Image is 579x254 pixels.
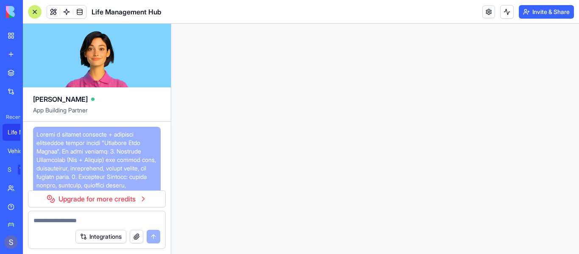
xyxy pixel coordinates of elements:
[28,190,166,207] a: Upgrade for more credits
[4,235,18,249] img: ACg8ocJAQEAHONBgl4abW4f73Yi5lbvBjcRSuGlM9W41Wj0Z-_I48A=s96-c
[75,230,126,243] button: Integrations
[3,161,36,178] a: Social Media Content GeneratorTRY
[6,6,58,18] img: logo
[3,124,36,141] a: Life Management Hub
[33,106,161,121] span: App Building Partner
[8,128,31,137] div: Life Management Hub
[33,94,88,104] span: [PERSON_NAME]
[3,142,36,159] a: Vehicle Maintenance Tracker
[8,147,31,155] div: Vehicle Maintenance Tracker
[519,5,574,19] button: Invite & Share
[92,7,161,17] span: Life Management Hub
[18,165,31,175] div: TRY
[3,114,20,120] span: Recent
[8,165,12,174] div: Social Media Content Generator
